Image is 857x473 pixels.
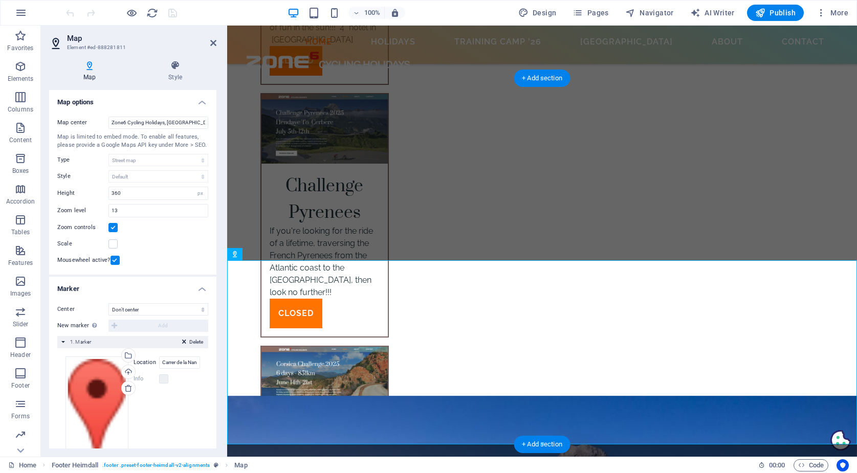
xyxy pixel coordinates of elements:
[67,34,216,43] h2: Map
[52,459,98,471] span: Click to select. Double-click to edit
[67,43,196,52] h3: Element #ed-888281811
[11,381,30,390] p: Footer
[234,459,247,471] span: Click to select. Double-click to edit
[6,443,34,451] p: Marketing
[6,197,35,206] p: Accordion
[52,459,248,471] nav: breadcrumb
[747,5,804,21] button: Publish
[798,459,824,471] span: Code
[10,289,31,298] p: Images
[134,356,159,369] label: Location
[57,303,108,316] label: Center
[70,339,91,345] span: 1. Marker
[57,221,108,234] label: Zoom controls
[57,133,208,150] div: Map is limited to embed mode. To enable all features, please provide a Google Maps API key under ...
[518,8,557,18] span: Design
[9,136,32,144] p: Content
[146,7,158,19] i: Reload page
[8,259,33,267] p: Features
[11,412,30,420] p: Forms
[146,7,158,19] button: reload
[189,337,203,347] span: Delete
[134,60,216,82] h4: Style
[8,105,33,114] p: Columns
[49,277,216,295] h4: Marker
[755,8,796,18] span: Publish
[134,373,159,385] label: Info
[514,5,561,21] button: Design
[514,70,570,87] div: + Add section
[179,337,206,347] button: Delete
[390,8,400,17] i: On resize automatically adjust zoom level to fit chosen device.
[57,320,108,332] label: New marker
[514,5,561,21] div: Design (Ctrl+Alt+Y)
[102,459,210,471] span: . footer .preset-footer-heimdall-v2-alignments
[12,167,29,175] p: Boxes
[11,228,30,236] p: Tables
[514,436,570,453] div: + Add section
[8,75,34,83] p: Elements
[159,356,200,369] input: Location...
[348,7,385,19] button: 100%
[568,5,612,21] button: Pages
[125,7,138,19] button: Click here to leave preview mode and continue editing
[686,5,739,21] button: AI Writer
[193,187,208,199] div: px
[603,404,624,425] svg: Cookie Preferences
[794,459,828,471] button: Code
[57,208,108,213] label: Zoom level
[57,154,108,166] label: Type
[837,459,849,471] button: Usercentrics
[816,8,848,18] span: More
[65,356,128,466] div: Select files from the file manager, stock photos, or upload file(s)
[690,8,735,18] span: AI Writer
[8,459,36,471] a: Click to cancel selection. Double-click to open Pages
[49,90,216,108] h4: Map options
[214,462,218,468] i: This element is a customizable preset
[621,5,678,21] button: Navigator
[812,5,852,21] button: More
[769,459,785,471] span: 00 00
[57,238,108,250] label: Scale
[57,254,111,266] label: Mousewheel active?
[776,461,778,469] span: :
[13,320,29,328] p: Slider
[573,8,608,18] span: Pages
[758,459,785,471] h6: Session time
[10,351,31,359] p: Header
[57,117,108,129] label: Map center
[57,170,108,183] label: Style
[49,60,134,82] h4: Map
[7,44,33,52] p: Favorites
[364,7,380,19] h6: 100%
[57,190,108,196] label: Height
[625,8,674,18] span: Navigator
